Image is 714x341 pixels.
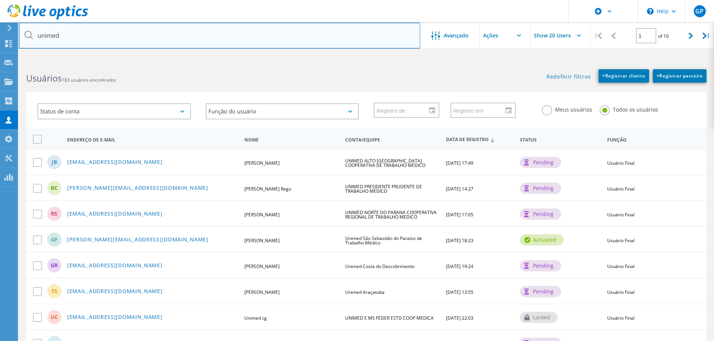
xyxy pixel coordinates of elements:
span: Usuário Final [607,315,635,321]
b: Usuários [26,72,62,84]
span: TS [51,289,57,294]
a: [EMAIL_ADDRESS][DOMAIN_NAME] [67,211,163,217]
span: Usuário Final [607,211,635,218]
input: Registro de [374,103,433,117]
div: pending [520,157,561,168]
div: pending [520,260,561,271]
span: Unimed Araçatuba [345,289,385,295]
span: Data de Registro [446,137,513,142]
label: Todos os usuários [600,105,658,112]
div: locked [520,312,558,323]
span: GF [51,237,58,242]
div: pending [520,286,561,297]
div: pending [520,208,561,220]
div: Status de conta [37,103,191,119]
label: Meus usuários [542,105,592,112]
div: activated [520,234,564,246]
input: Pesquisar usuários por nome, email, empresa, etc. [19,22,420,49]
a: [PERSON_NAME][EMAIL_ADDRESS][DOMAIN_NAME] [67,185,208,192]
a: Live Optics Dashboard [7,16,88,21]
span: Unimed São Sebastião do Paraíso de Trabalho Médico [345,235,422,246]
span: of 10 [658,33,669,39]
span: Endereço de e-mail [67,138,238,142]
span: GR [51,263,58,268]
span: Usuário Final [607,237,635,244]
span: [DATE] 13:55 [446,289,473,295]
a: +Registrar parceiro [653,69,707,83]
span: [PERSON_NAME] [244,211,280,218]
span: UNIMED PRESIDENTE PRUDENTE DE TRABALHO MEDICO [345,183,422,194]
span: Unimed Costa do Descobrimento [345,263,415,270]
a: [EMAIL_ADDRESS][DOMAIN_NAME] [67,289,163,295]
span: [PERSON_NAME] [244,160,280,166]
a: [EMAIL_ADDRESS][DOMAIN_NAME] [67,159,163,166]
span: 183 usuários encontrados [62,77,116,83]
span: Avançado [444,33,469,38]
span: Uc [51,314,58,320]
span: [PERSON_NAME] [244,237,280,244]
span: Registrar parceiro [657,73,703,79]
svg: \n [647,8,654,15]
input: Registro em [451,103,510,117]
span: UNIMED NORTE DO PARANA COOPERATIVA REGIONAL DE TRABALHO MEDICO [345,209,437,220]
a: [EMAIL_ADDRESS][DOMAIN_NAME] [67,263,163,269]
span: [PERSON_NAME] [244,263,280,270]
span: Status [520,138,601,142]
b: + [657,73,660,79]
span: Registrar cliente [602,73,645,79]
span: Função [607,138,695,142]
a: [PERSON_NAME][EMAIL_ADDRESS][DOMAIN_NAME] [67,237,208,243]
div: | [590,22,606,49]
span: Nome [244,138,339,142]
span: [DATE] 14:27 [446,186,473,192]
span: [DATE] 17:05 [446,211,473,218]
div: Função do usuário [206,103,359,119]
span: UNIMED ALTO [GEOGRAPHIC_DATA] COOPERATIVA DE TRABALHO MEDICO [345,158,425,168]
span: GC [51,185,58,191]
span: [PERSON_NAME] Rego [244,186,291,192]
span: Usuário Final [607,160,635,166]
span: GP [695,8,704,14]
span: [DATE] 22:03 [446,315,473,321]
span: [DATE] 19:24 [446,263,473,270]
span: Conta/Equipe [345,138,440,142]
b: + [602,73,605,79]
span: Usuário Final [607,263,635,270]
a: Redefinir filtros [546,74,591,80]
a: [EMAIL_ADDRESS][DOMAIN_NAME] [67,314,163,321]
span: RS [51,211,57,216]
span: Usuário Final [607,289,635,295]
span: Usuário Final [607,186,635,192]
a: +Registrar cliente [599,69,649,83]
span: UNIMED E MS FEDER ESTD COOP MEDICA [345,315,434,321]
span: [PERSON_NAME] [244,289,280,295]
div: | [699,22,714,49]
div: pending [520,183,561,194]
span: JB [52,159,57,165]
span: [DATE] 18:23 [446,237,473,244]
span: Unimed cg [244,315,267,321]
span: [DATE] 17:49 [446,160,473,166]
